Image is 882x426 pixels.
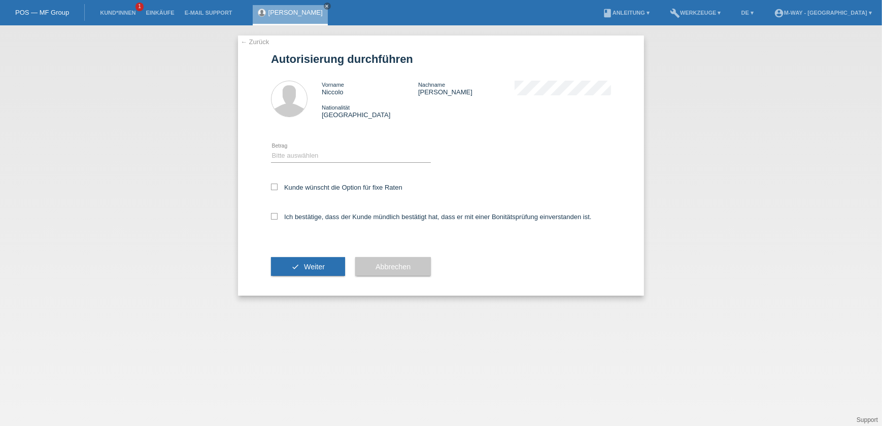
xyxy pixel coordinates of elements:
[268,9,323,16] a: [PERSON_NAME]
[135,3,144,11] span: 1
[418,81,515,96] div: [PERSON_NAME]
[670,8,680,18] i: build
[180,10,238,16] a: E-Mail Support
[271,257,345,276] button: check Weiter
[857,416,878,423] a: Support
[665,10,726,16] a: buildWerkzeuge ▾
[322,104,350,111] span: Nationalität
[271,53,611,65] h1: Autorisierung durchführen
[355,257,431,276] button: Abbrechen
[271,184,402,191] label: Kunde wünscht die Option für fixe Raten
[769,10,877,16] a: account_circlem-way - [GEOGRAPHIC_DATA] ▾
[141,10,179,16] a: Einkäufe
[325,4,330,9] i: close
[597,10,655,16] a: bookAnleitung ▾
[271,213,592,221] label: Ich bestätige, dass der Kunde mündlich bestätigt hat, dass er mit einer Bonitätsprüfung einversta...
[602,8,613,18] i: book
[95,10,141,16] a: Kund*innen
[291,263,299,271] i: check
[241,38,269,46] a: ← Zurück
[15,9,69,16] a: POS — MF Group
[324,3,331,10] a: close
[304,263,325,271] span: Weiter
[322,82,344,88] span: Vorname
[418,82,445,88] span: Nachname
[322,81,418,96] div: Niccolo
[774,8,784,18] i: account_circle
[736,10,759,16] a: DE ▾
[376,263,411,271] span: Abbrechen
[322,103,418,119] div: [GEOGRAPHIC_DATA]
